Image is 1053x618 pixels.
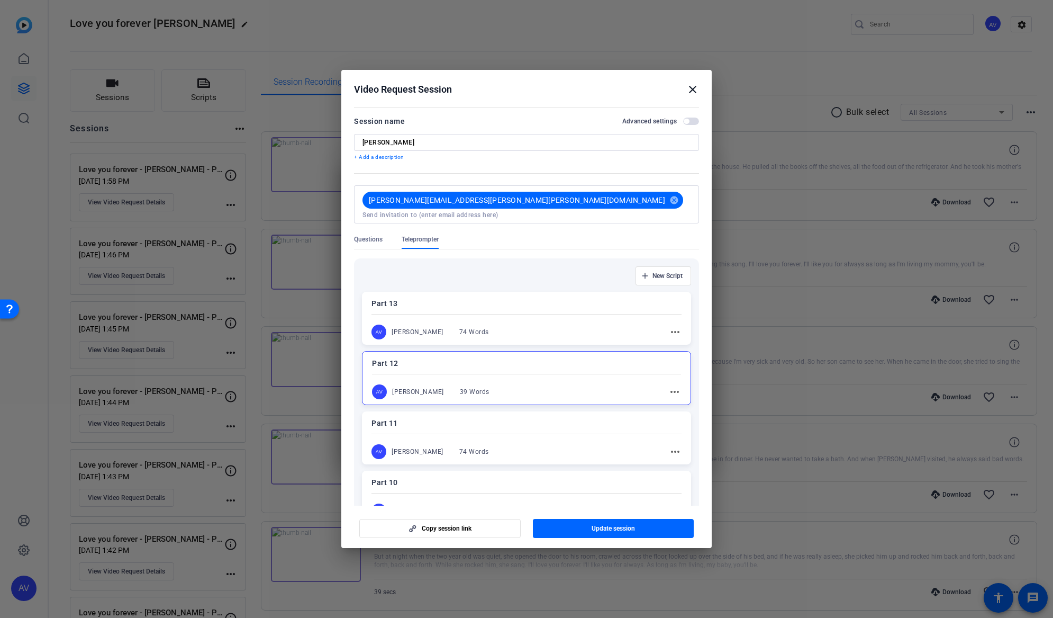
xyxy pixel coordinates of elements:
mat-icon: more_horiz [669,326,682,338]
p: + Add a description [354,153,699,162]
mat-icon: close [686,83,699,96]
div: Video Request Session [354,83,699,96]
div: 39 Words [460,388,489,396]
div: AV [371,325,386,339]
mat-icon: more_horiz [669,445,682,458]
div: AV [372,384,387,399]
div: AV [371,444,386,459]
div: 74 Words [459,447,489,456]
button: Copy session link [359,519,521,538]
mat-icon: cancel [665,195,683,205]
div: [PERSON_NAME] [392,328,443,336]
span: Update session [592,524,635,533]
p: Part 12 [372,357,681,370]
p: Part 11 [371,417,682,429]
p: Part 13 [371,297,682,310]
div: [PERSON_NAME] [392,388,444,396]
span: Copy session link [422,524,471,533]
div: Session name [354,115,405,128]
input: Enter Session Name [362,138,691,147]
div: [PERSON_NAME] [392,447,443,456]
mat-icon: more_horiz [669,505,682,517]
button: New Script [636,266,691,285]
span: Questions [354,235,383,244]
div: 74 Words [459,328,489,336]
span: [PERSON_NAME][EMAIL_ADDRESS][PERSON_NAME][PERSON_NAME][DOMAIN_NAME] [369,195,665,205]
span: Teleprompter [402,235,439,244]
button: Update session [533,519,694,538]
div: AV [371,504,386,518]
span: New Script [652,272,683,280]
mat-icon: more_horiz [668,386,681,398]
h2: Advanced settings [622,117,677,126]
p: Part 10 [371,476,682,489]
input: Send invitation to (enter email address here) [362,211,691,219]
